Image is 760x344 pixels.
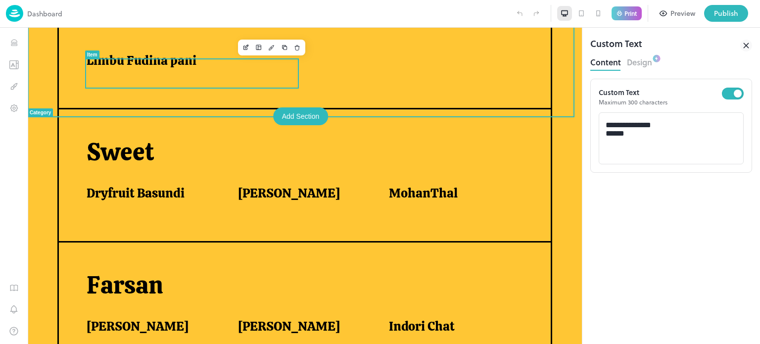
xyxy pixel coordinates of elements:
label: Redo (Ctrl + Y) [528,5,545,22]
span: [PERSON_NAME] [210,291,312,307]
div: Add Section [245,80,301,98]
p: Maximum 300 characters [599,98,722,106]
label: Undo (Ctrl + Z) [511,5,528,22]
button: Delete [263,13,276,26]
button: Edit [212,13,225,26]
p: Print [624,10,637,16]
span: Indori Chat [361,291,427,307]
button: Design [627,54,652,68]
button: Duplicate [250,13,263,26]
img: logo-86c26b7e.jpg [6,5,23,22]
div: Preview [670,8,695,19]
button: Publish [704,5,748,22]
button: Design [237,13,250,26]
span: [PERSON_NAME] [59,291,161,307]
div: Item [59,24,70,30]
p: Farsan [59,243,501,273]
div: Publish [714,8,738,19]
span: [PERSON_NAME] [210,157,312,174]
div: Category [2,82,23,88]
p: Dashboard [27,8,62,19]
p: Sweet [59,109,501,140]
span: Dryfruit Basundi [59,157,157,174]
span: MohanThal [361,157,430,174]
button: Preview [654,5,701,22]
span: Limbu Fudina pani [59,25,169,41]
button: Layout [225,13,237,26]
p: Custom Text [599,87,722,98]
div: Custom Text [590,37,642,54]
button: Content [590,54,621,68]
